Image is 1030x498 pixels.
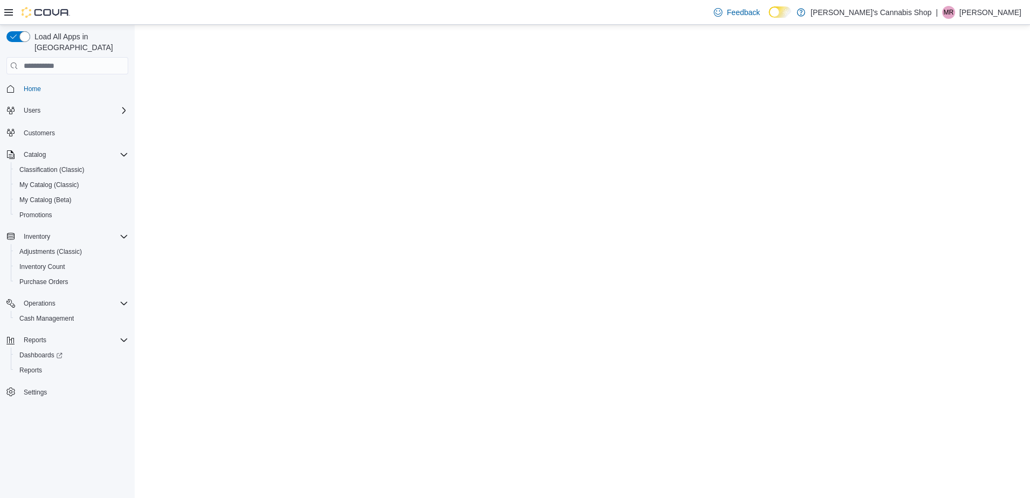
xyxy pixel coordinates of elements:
span: Purchase Orders [15,275,128,288]
button: Operations [2,296,133,311]
a: Classification (Classic) [15,163,89,176]
span: Classification (Classic) [15,163,128,176]
button: Inventory Count [11,259,133,274]
a: Cash Management [15,312,78,325]
span: My Catalog (Classic) [15,178,128,191]
p: | [936,6,938,19]
span: Customers [19,126,128,139]
button: Adjustments (Classic) [11,244,133,259]
span: Reports [19,334,128,347]
span: Catalog [19,148,128,161]
a: My Catalog (Classic) [15,178,83,191]
span: Inventory Count [19,262,65,271]
button: Purchase Orders [11,274,133,289]
span: Inventory Count [15,260,128,273]
a: Customers [19,127,59,140]
span: Classification (Classic) [19,165,85,174]
button: Settings [2,384,133,400]
span: Promotions [19,211,52,219]
div: Marc Riendeau [942,6,955,19]
button: Catalog [19,148,50,161]
button: Customers [2,124,133,140]
p: [PERSON_NAME] [959,6,1021,19]
span: Users [24,106,40,115]
p: [PERSON_NAME]'s Cannabis Shop [811,6,931,19]
button: Users [2,103,133,118]
a: Adjustments (Classic) [15,245,86,258]
span: Inventory [19,230,128,243]
span: Dashboards [15,349,128,362]
span: My Catalog (Beta) [19,196,72,204]
a: My Catalog (Beta) [15,193,76,206]
span: Home [19,82,128,95]
a: Dashboards [15,349,67,362]
span: MR [944,6,954,19]
button: Home [2,81,133,96]
span: Feedback [727,7,760,18]
button: Reports [2,333,133,348]
a: Settings [19,386,51,399]
span: My Catalog (Classic) [19,181,79,189]
nav: Complex example [6,77,128,428]
span: Settings [24,388,47,397]
button: Inventory [2,229,133,244]
button: Catalog [2,147,133,162]
button: Reports [11,363,133,378]
span: Inventory [24,232,50,241]
button: My Catalog (Beta) [11,192,133,207]
span: Cash Management [19,314,74,323]
button: Operations [19,297,60,310]
a: Reports [15,364,46,377]
span: Load All Apps in [GEOGRAPHIC_DATA] [30,31,128,53]
button: Users [19,104,45,117]
a: Purchase Orders [15,275,73,288]
span: Promotions [15,209,128,222]
span: Home [24,85,41,93]
button: My Catalog (Classic) [11,177,133,192]
button: Promotions [11,207,133,223]
button: Reports [19,334,51,347]
span: Reports [19,366,42,375]
span: Adjustments (Classic) [19,247,82,256]
span: Operations [24,299,55,308]
a: Feedback [709,2,764,23]
span: Purchase Orders [19,278,68,286]
input: Dark Mode [769,6,791,18]
span: Cash Management [15,312,128,325]
span: Adjustments (Classic) [15,245,128,258]
span: Catalog [24,150,46,159]
a: Inventory Count [15,260,69,273]
a: Dashboards [11,348,133,363]
span: Dashboards [19,351,62,359]
a: Home [19,82,45,95]
a: Promotions [15,209,57,222]
button: Inventory [19,230,54,243]
img: Cova [22,7,70,18]
span: Reports [15,364,128,377]
button: Classification (Classic) [11,162,133,177]
span: Reports [24,336,46,344]
span: My Catalog (Beta) [15,193,128,206]
span: Settings [19,385,128,399]
button: Cash Management [11,311,133,326]
span: Operations [19,297,128,310]
span: Customers [24,129,55,137]
span: Users [19,104,128,117]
